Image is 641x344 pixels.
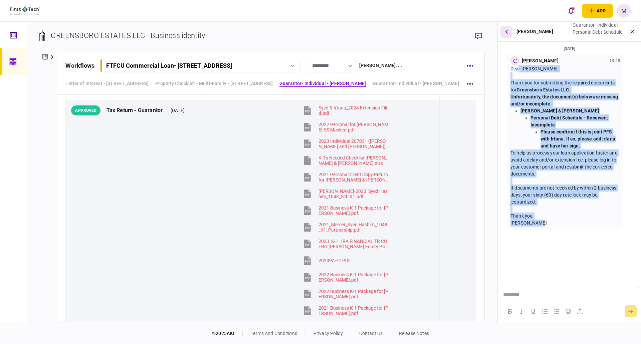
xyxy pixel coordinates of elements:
[318,222,389,233] div: 2021_Mercer_Syed Hashim_1048_K1_Partnership.pdf
[318,258,351,263] div: 2023PA~2.PDF
[504,307,515,316] button: Bold
[302,270,389,285] button: 2022 Business K-1 Package for Irfana Tabassum.pdf
[71,105,100,115] div: APPROVED
[373,80,459,87] a: Guarantor- Individual - [PERSON_NAME]
[302,303,389,318] button: 2021 Business K-1 Package for Irfana Tabassum.pdf
[539,307,551,316] button: Bullet list
[318,305,389,316] div: 2021 Business K-1 Package for Irfana Tabassum.pdf
[302,103,389,118] button: Syed & Irfana_2024 Extension Filed.pdf
[155,80,273,87] a: Property Checklist - Multi-Family - [STREET_ADDRESS]
[522,57,559,64] div: [PERSON_NAME]
[516,307,527,316] button: Italic
[51,30,205,41] div: GREENSBORO ESTATES LLC - Business identity
[563,307,574,316] button: Emojis
[318,138,389,149] div: 2023 Individual 207031 (Hashim, Syed A and Irfana Tabassum).pdf
[510,79,620,93] div: Thank you for submitting the required documents for .
[302,120,389,135] button: 2022 Personal for Hashim, Syed-SS Masked.pdf
[530,115,608,127] strong: Personal Debt Schedule - Received; Incomplete
[302,287,389,302] button: 2022 Business K-1 Package for Syed A. Hashim.pdf
[106,103,166,118] div: Tax Return - Guarantor
[573,29,622,36] div: Personal Debt Schedule
[609,57,620,64] div: 13:48
[516,87,569,92] strong: Greensboro Estates LLC
[318,105,389,116] div: Syed & Irfana_2024 Extension Filed.pdf
[302,187,389,202] button: Mercer-2023_Syed Hashim_1048_Sch K1.pdf
[302,320,389,335] button: 1154789044-2023_K-1_IRA FINANCIAL TRUST COMPANY CFBO_Pinnacle Heights Equity Partners.pdf
[302,237,389,252] button: 2023_K-1 _IRA FINANCIAL TR CO FBO SYED HASHIM_Ranch@Sienna Equity Partners, LLC.pdf
[500,286,638,303] iframe: Rich Text Area
[510,94,618,106] strong: Unfortunately, the document(s) below are missing and/or incomplete.
[510,220,620,227] div: [PERSON_NAME]
[516,22,553,41] div: [PERSON_NAME]
[302,203,389,218] button: 2021 Business K-1 Package for Irfana Tabassum.pdf
[65,80,149,87] a: Letter of Interest - [STREET_ADDRESS]
[617,4,631,18] button: M
[302,136,389,151] button: 2023 Individual 207031 (Hashim, Syed A and Irfana Tabassum).pdf
[171,107,185,114] div: [DATE]
[100,59,300,72] button: FTFCU Commercial Loan- [STREET_ADDRESS]
[510,149,620,178] div: To help us process your loan application faster and avoid a delay and/or extension fee, please lo...
[302,220,389,235] button: 2021_Mercer_Syed Hashim_1048_K1_Partnership.pdf
[359,331,383,336] a: contact us
[251,331,297,336] a: terms and conditions
[510,56,520,65] div: C
[302,253,351,268] button: 2023PA~2.PDF
[510,65,620,72] div: Dear [PERSON_NAME],
[65,61,94,70] div: workflows
[279,80,366,87] a: Guarantor- Individual - [PERSON_NAME]
[573,22,622,29] div: Guarantor- Individual
[318,272,389,283] div: 2022 Business K-1 Package for Irfana Tabassum.pdf
[564,4,578,18] button: open notifications list
[500,45,638,52] div: [DATE]
[318,122,389,132] div: 2022 Personal for Hashim, Syed-SS Masked.pdf
[359,62,402,69] div: [PERSON_NAME] , ...
[302,153,389,168] button: K-1's Needed Checklist Syed H. & Irfana T..xlsx
[318,155,389,166] div: K-1's Needed Checklist Syed H. & Irfana T..xlsx
[582,4,613,18] button: open adding identity options
[318,239,389,249] div: 2023_K-1 _IRA FINANCIAL TR CO FBO SYED HASHIM_Ranch@Sienna Equity Partners, LLC.pdf
[212,330,243,337] div: © 2025 AIO
[510,185,620,206] div: If documents are not received by within 2 business days, your sixty (60) day rate lock may be jeo...
[302,170,389,185] button: 2021 Personal Client Copy Return for Hashim, Syed & Irfana Tabassum- SSM.pdf
[510,213,620,220] div: Thank you,
[106,62,232,69] div: FTFCU Commercial Loan - [STREET_ADDRESS]
[541,129,615,148] strong: Please confirm if this is joint PFS with Irfana. If so, please add Irfana and have her sign.
[10,6,40,15] img: client company logo
[527,307,539,316] button: Underline
[313,331,343,336] a: privacy policy
[399,331,429,336] a: release notes
[520,108,599,113] strong: [PERSON_NAME] & [PERSON_NAME]
[318,189,389,199] div: Mercer-2023_Syed Hashim_1048_Sch K1.pdf
[318,205,389,216] div: 2021 Business K-1 Package for Irfana Tabassum.pdf
[318,172,389,183] div: 2021 Personal Client Copy Return for Hashim, Syed & Irfana Tabassum- SSM.pdf
[551,307,562,316] button: Numbered list
[318,289,389,299] div: 2022 Business K-1 Package for Syed A. Hashim.pdf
